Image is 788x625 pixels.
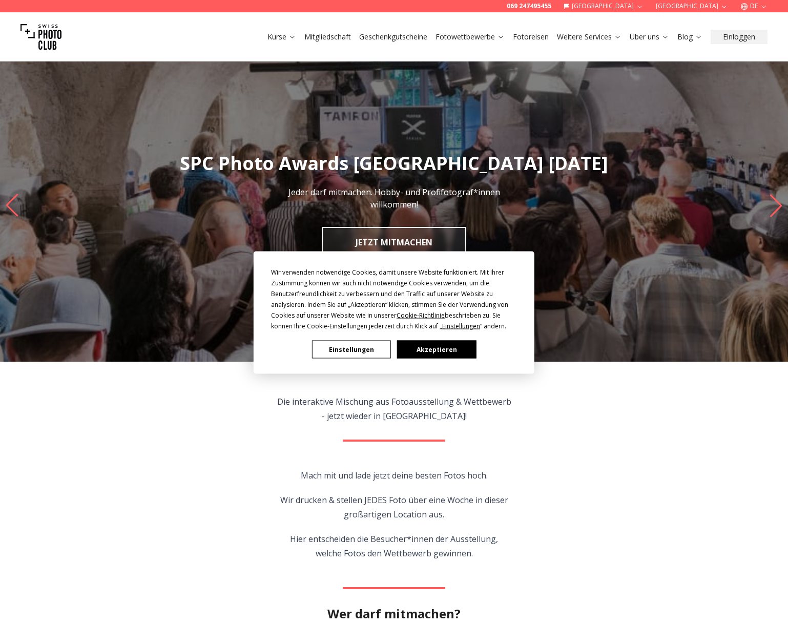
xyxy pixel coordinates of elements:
[254,252,534,374] div: Cookie Consent Prompt
[271,267,517,331] div: Wir verwenden notwendige Cookies, damit unsere Website funktioniert. Mit Ihrer Zustimmung können ...
[312,341,391,359] button: Einstellungen
[397,311,445,320] span: Cookie-Richtlinie
[442,322,480,330] span: Einstellungen
[397,341,476,359] button: Akzeptieren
